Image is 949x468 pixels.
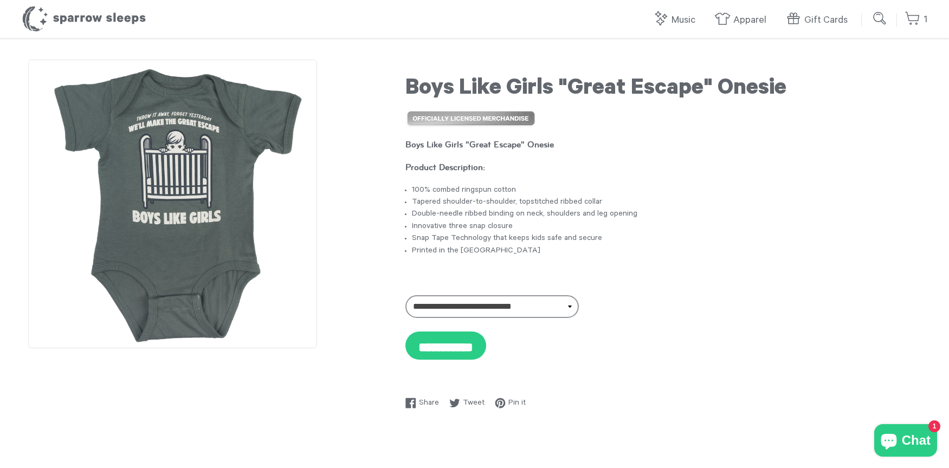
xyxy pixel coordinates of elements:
span: Share [419,398,439,409]
li: Innovative three snap closure [412,221,921,233]
strong: Product Description: [405,162,485,172]
span: Pin it [508,398,526,409]
strong: Boys Like Girls "Great Escape" Onesie [405,140,554,149]
h1: Sparrow Sleeps [22,5,146,32]
img: Boys Like Girls "Great Escape" Onesie [28,60,317,348]
h1: Boys Like Girls "Great Escape" Onesie [405,76,921,103]
inbox-online-store-chat: Shopify online store chat [871,424,940,459]
li: Printed in the [GEOGRAPHIC_DATA] [412,245,921,257]
li: Tapered shoulder-to-shoulder, topstitched ribbed collar [412,197,921,209]
li: 100% combed ringspun cotton [412,185,921,197]
a: 1 [905,8,927,31]
a: Apparel [714,9,772,32]
a: Gift Cards [785,9,853,32]
a: Music [653,9,701,32]
li: Snap Tape Technology that keeps kids safe and secure [412,233,921,245]
span: Tweet [463,398,485,409]
li: Double-needle ribbed binding on neck, shoulders and leg opening [412,209,921,220]
input: Submit [869,8,891,29]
